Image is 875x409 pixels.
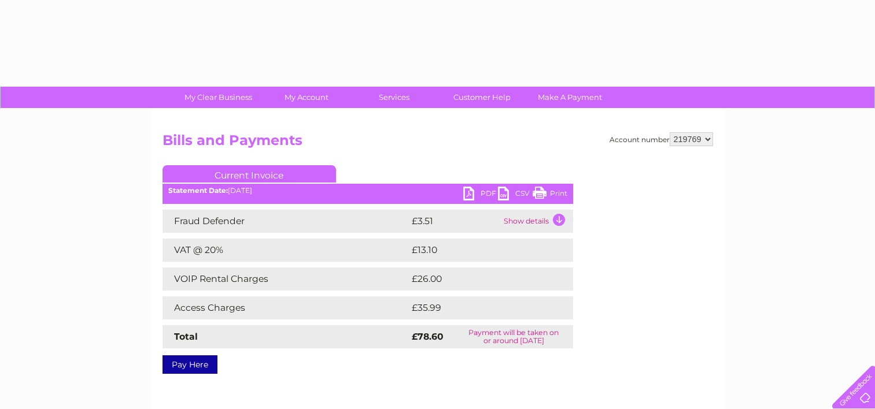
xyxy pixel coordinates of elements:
td: VAT @ 20% [163,239,409,262]
a: Customer Help [434,87,530,108]
td: Fraud Defender [163,210,409,233]
a: My Clear Business [171,87,266,108]
a: Current Invoice [163,165,336,183]
a: Pay Here [163,355,217,374]
h2: Bills and Payments [163,132,713,154]
td: £13.10 [409,239,548,262]
td: £35.99 [409,296,550,319]
a: My Account [259,87,354,108]
strong: Total [174,331,198,342]
div: [DATE] [163,187,573,195]
td: VOIP Rental Charges [163,267,409,291]
a: Services [346,87,442,108]
td: Show details [501,210,573,233]
strong: £78.60 [412,331,444,342]
a: Print [533,187,567,203]
td: £26.00 [409,267,551,291]
a: PDF [463,187,498,203]
a: Make A Payment [522,87,618,108]
a: CSV [498,187,533,203]
td: £3.51 [409,210,501,233]
div: Account number [610,132,713,146]
b: Statement Date: [168,186,228,195]
td: Access Charges [163,296,409,319]
td: Payment will be taken on or around [DATE] [455,325,573,348]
